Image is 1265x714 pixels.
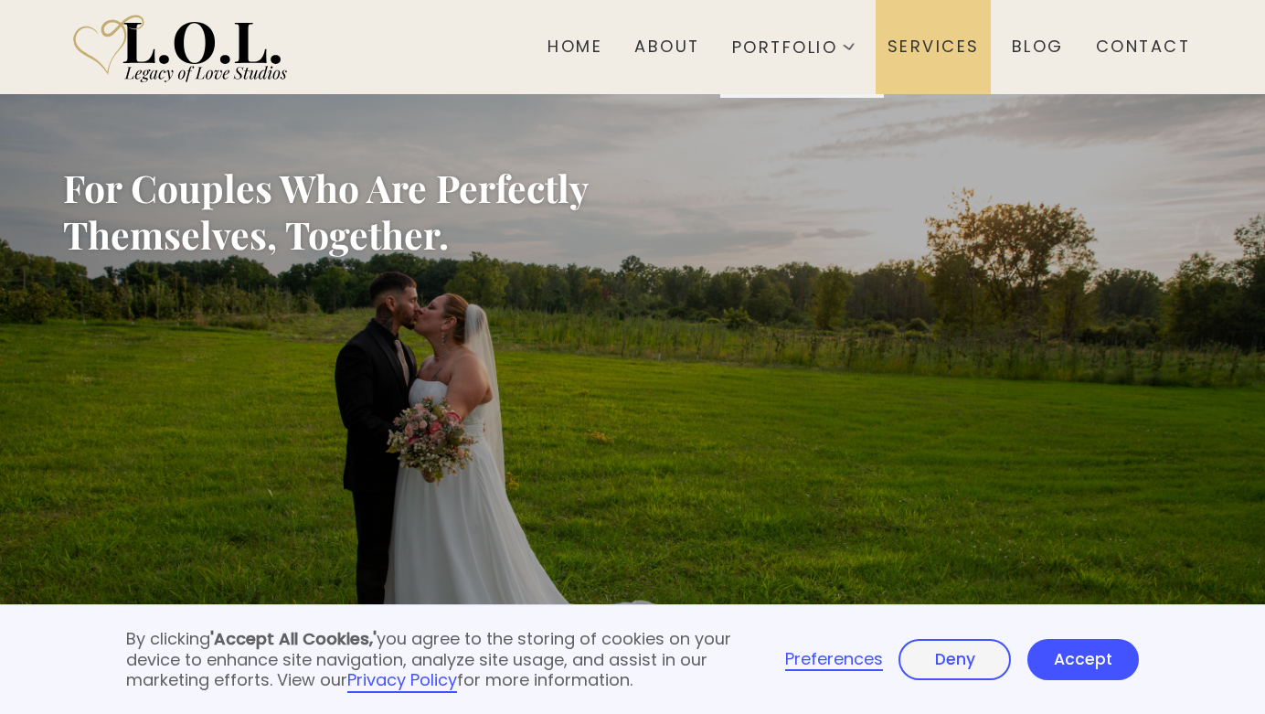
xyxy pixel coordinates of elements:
div: Contact [1096,37,1190,57]
a: Preferences [785,649,883,671]
img: Legacy of Love Studios logo. [63,7,303,88]
div: About [634,37,699,57]
a: Deny [898,639,1010,680]
a: Privacy Policy [347,668,457,693]
div: By clicking you agree to the storing of cookies on your device to enhance site navigation, analyz... [126,629,756,690]
div: Blog [1012,37,1064,57]
a: Accept [1027,639,1139,680]
strong: 'Accept All Cookies,' [210,627,377,650]
div: Home [547,37,602,57]
h2: For Couples Who Are Perfectly Themselves, Together. [63,165,755,259]
div: Services [888,37,980,57]
div: Portfolio [732,39,837,56]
